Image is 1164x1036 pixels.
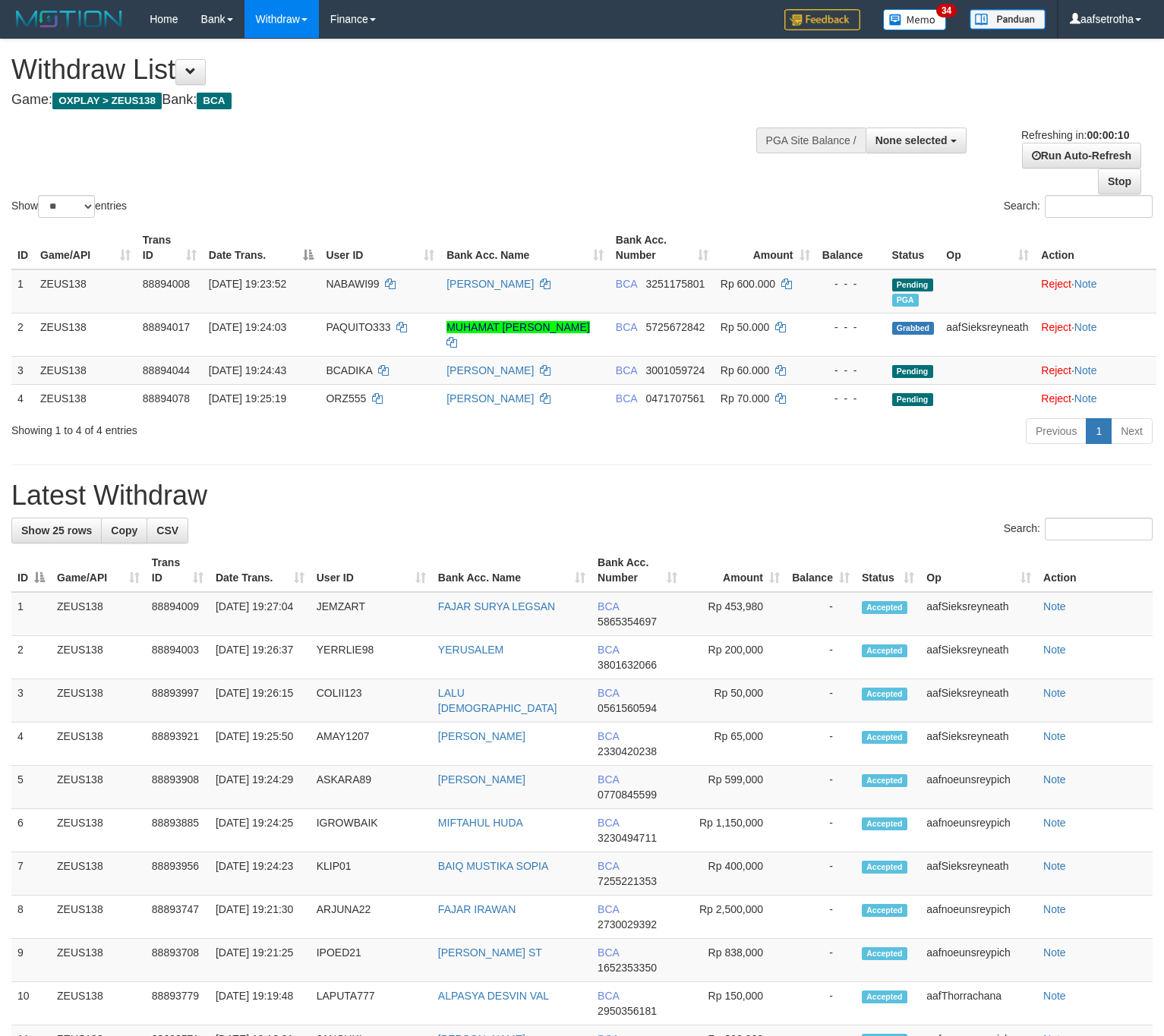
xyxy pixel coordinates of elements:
[786,549,856,592] th: Balance: activate to sort column ascending
[920,723,1037,766] td: aafSieksreyneath
[11,195,127,218] label: Show entries
[438,817,523,829] a: MIFTAHUL HUDA
[786,636,856,679] td: -
[892,365,933,378] span: Pending
[438,773,525,786] a: [PERSON_NAME]
[320,226,440,269] th: User ID: activate to sort column ascending
[210,679,311,723] td: [DATE] 19:26:15
[1041,364,1071,376] a: Reject
[920,679,1037,723] td: aafSieksreyneath
[143,278,190,290] span: 88894008
[822,363,880,378] div: - - -
[209,364,286,376] span: [DATE] 19:24:43
[210,809,311,852] td: [DATE] 19:24:25
[438,600,555,612] a: FAJAR SURYA LEGSAN
[786,592,856,636] td: -
[598,644,619,656] span: BCA
[1043,730,1066,742] a: Note
[143,364,190,376] span: 88894044
[598,817,619,829] span: BCA
[210,723,311,766] td: [DATE] 19:25:50
[1043,687,1066,699] a: Note
[34,226,137,269] th: Game/API: activate to sort column ascending
[786,723,856,766] td: -
[11,896,51,939] td: 8
[51,549,146,592] th: Game/API: activate to sort column ascending
[645,278,705,290] span: Copy 3251175801 to clipboard
[146,549,210,592] th: Trans ID: activate to sort column ascending
[598,1005,657,1017] span: Copy 2950356181 to clipboard
[446,364,534,376] a: [PERSON_NAME]
[11,480,1153,511] h1: Latest Withdraw
[1004,195,1153,218] label: Search:
[11,55,761,85] h1: Withdraw List
[146,636,210,679] td: 88894003
[1074,278,1097,290] a: Note
[438,644,503,656] a: YERUSALEM
[892,279,933,291] span: Pending
[920,549,1037,592] th: Op: activate to sort column ascending
[616,392,637,405] span: BCA
[146,679,210,723] td: 88893997
[146,723,210,766] td: 88893921
[683,549,786,592] th: Amount: activate to sort column ascending
[311,592,432,636] td: JEMZART
[1086,418,1112,444] a: 1
[52,93,162,109] span: OXPLAY > ZEUS138
[1041,321,1071,333] a: Reject
[311,982,432,1025] td: LAPUTA777
[34,269,137,313] td: ZEUS138
[11,417,474,438] div: Showing 1 to 4 of 4 entries
[326,364,372,376] span: BCADIKA
[11,518,102,543] a: Show 25 rows
[598,903,619,915] span: BCA
[786,809,856,852] td: -
[11,313,34,356] td: 2
[1098,168,1141,194] a: Stop
[786,982,856,1025] td: -
[11,8,127,30] img: MOTION_logo.png
[721,321,770,333] span: Rp 50.000
[892,294,919,307] span: Marked by aafnoeunsreypich
[1043,644,1066,656] a: Note
[1074,392,1097,405] a: Note
[34,356,137,384] td: ZEUS138
[786,896,856,939] td: -
[51,809,146,852] td: ZEUS138
[311,549,432,592] th: User ID: activate to sort column ascending
[598,730,619,742] span: BCA
[101,518,147,543] a: Copy
[822,391,880,406] div: - - -
[311,636,432,679] td: YERRLIE98
[616,364,637,376] span: BCA
[616,278,637,290] span: BCA
[326,321,390,333] span: PAQUITO333
[311,809,432,852] td: IGROWBAIK
[721,364,770,376] span: Rp 60.000
[156,524,178,537] span: CSV
[645,364,705,376] span: Copy 3001059724 to clipboard
[598,616,657,628] span: Copy 5865354697 to clipboard
[146,896,210,939] td: 88893747
[862,601,907,614] span: Accepted
[866,128,967,153] button: None selected
[920,939,1037,982] td: aafnoeunsreypich
[598,600,619,612] span: BCA
[683,852,786,896] td: Rp 400,000
[311,852,432,896] td: KLIP01
[311,896,432,939] td: ARJUNA22
[1022,143,1141,168] a: Run Auto-Refresh
[51,982,146,1025] td: ZEUS138
[1035,356,1156,384] td: ·
[786,766,856,809] td: -
[11,636,51,679] td: 2
[683,896,786,939] td: Rp 2,500,000
[856,549,920,592] th: Status: activate to sort column ascending
[1111,418,1153,444] a: Next
[1041,392,1071,405] a: Reject
[197,93,231,109] span: BCA
[438,687,557,714] a: LALU [DEMOGRAPHIC_DATA]
[862,817,907,830] span: Accepted
[598,875,657,887] span: Copy 7255221353 to clipboard
[862,947,907,960] span: Accepted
